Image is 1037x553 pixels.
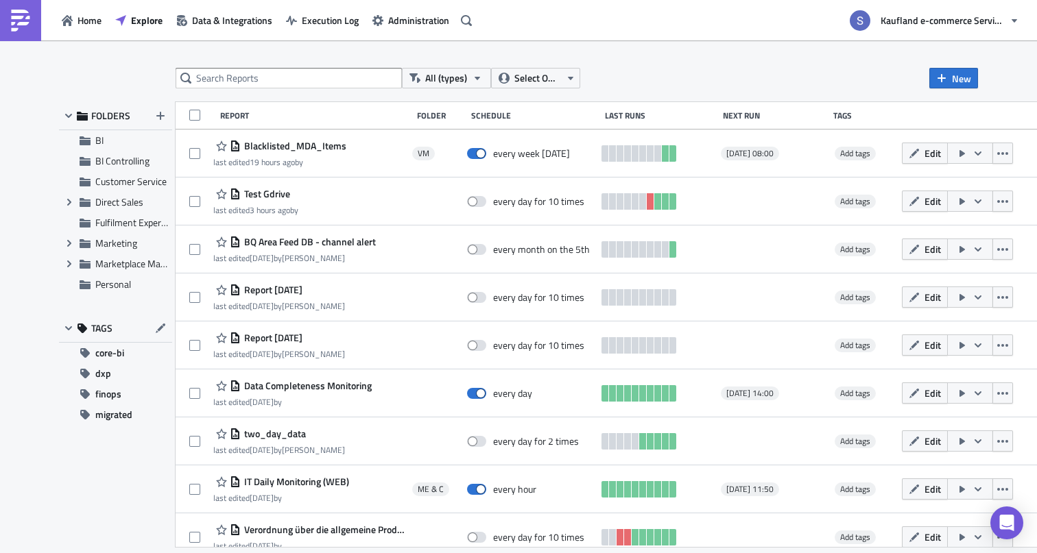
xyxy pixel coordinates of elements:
[418,484,444,495] span: ME & C
[902,238,948,260] button: Edit
[59,343,172,363] button: core-bi
[840,339,870,352] span: Add tags
[925,338,941,352] span: Edit
[835,434,876,448] span: Add tags
[213,397,372,407] div: last edited by
[925,290,941,304] span: Edit
[840,482,870,495] span: Add tags
[840,291,870,304] span: Add tags
[250,251,274,265] time: 2025-09-10T11:31:40Z
[605,110,716,121] div: Last Runs
[366,10,456,31] button: Administration
[929,68,978,88] button: New
[213,253,376,263] div: last edited by [PERSON_NAME]
[848,9,872,32] img: Avatar
[250,204,290,217] time: 2025-09-24T06:38:07Z
[493,531,584,543] div: every day for 10 times
[902,143,948,164] button: Edit
[491,68,580,88] button: Select Owner
[95,404,132,425] span: migrated
[59,404,172,425] button: migrated
[493,147,570,160] div: every week on Monday
[493,195,584,208] div: every day for 10 times
[59,384,172,404] button: finops
[213,301,345,311] div: last edited by [PERSON_NAME]
[471,110,598,121] div: Schedule
[835,482,876,496] span: Add tags
[925,482,941,496] span: Edit
[192,13,272,27] span: Data & Integrations
[493,435,579,447] div: every day for 2 times
[78,13,102,27] span: Home
[241,476,349,488] span: IT Daily Monitoring (WEB)
[279,10,366,31] button: Execution Log
[95,343,124,363] span: core-bi
[925,530,941,544] span: Edit
[241,380,372,392] span: Data Completeness Monitoring
[726,388,774,399] span: [DATE] 14:00
[840,195,870,208] span: Add tags
[417,110,464,121] div: Folder
[55,10,108,31] button: Home
[131,13,163,27] span: Explore
[840,530,870,543] span: Add tags
[840,386,870,400] span: Add tags
[835,243,876,256] span: Add tags
[388,13,449,27] span: Administration
[493,483,536,495] div: every hour
[95,174,167,188] span: Customer Service
[302,13,359,27] span: Execution Log
[418,148,429,159] span: VM
[726,148,774,159] span: [DATE] 08:00
[833,110,896,121] div: Tags
[95,384,121,404] span: finops
[250,443,274,456] time: 2025-09-03T17:09:23Z
[241,428,306,440] span: two_day_data
[59,363,172,384] button: dxp
[10,10,32,32] img: PushMetrics
[91,322,112,334] span: TAGS
[95,363,111,384] span: dxp
[241,524,405,536] span: Verordnung über die allgemeine Produktsicherheit (GPSR)
[213,445,345,455] div: last edited by [PERSON_NAME]
[213,493,349,503] div: last edited by
[925,194,941,208] span: Edit
[902,334,948,356] button: Edit
[250,539,274,552] time: 2025-09-04T13:24:57Z
[990,506,1023,539] div: Open Intercom Messenger
[91,110,130,122] span: FOLDERS
[723,110,826,121] div: Next Run
[840,434,870,447] span: Add tags
[95,277,131,291] span: Personal
[213,541,405,551] div: last edited by
[250,395,274,408] time: 2025-09-05T09:14:49Z
[425,71,467,86] span: All (types)
[493,387,532,400] div: every day
[241,332,302,344] span: Report 2025-09-10
[213,349,345,359] div: last edited by [PERSON_NAME]
[835,530,876,544] span: Add tags
[95,195,143,209] span: Direct Sales
[925,146,941,160] span: Edit
[493,339,584,352] div: every day for 10 times
[902,430,948,452] button: Edit
[835,195,876,208] span: Add tags
[835,386,876,400] span: Add tags
[95,236,137,250] span: Marketing
[925,386,941,400] span: Edit
[95,133,104,147] span: BI
[952,71,971,86] span: New
[241,236,376,248] span: BQ Area Feed DB - channel alert
[514,71,560,86] span: Select Owner
[220,110,410,121] div: Report
[250,299,274,312] time: 2025-09-10T11:07:57Z
[493,291,584,304] div: every day for 10 times
[835,339,876,352] span: Add tags
[250,156,295,169] time: 2025-09-23T14:29:24Z
[241,188,290,200] span: Test Gdrive
[840,147,870,160] span: Add tags
[835,291,876,304] span: Add tags
[250,491,274,504] time: 2025-09-09T12:46:02Z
